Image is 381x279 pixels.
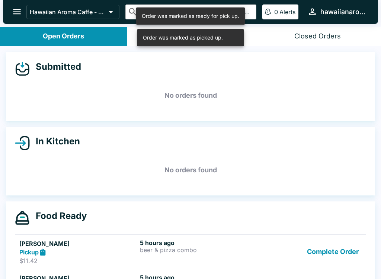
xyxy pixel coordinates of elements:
strong: Pickup [19,248,39,256]
h5: No orders found [15,157,366,184]
div: Closed Orders [294,32,341,41]
h4: Submitted [30,61,81,72]
h6: 5 hours ago [140,239,257,247]
p: $11.42 [19,257,137,264]
div: Order was marked as ready for pick up. [142,10,239,22]
div: hawaiianaromacaffe [320,7,366,16]
div: Order was marked as picked up. [143,31,223,44]
div: Open Orders [43,32,84,41]
p: Hawaiian Aroma Caffe - Waikiki Beachcomber [30,8,106,16]
h5: No orders found [15,82,366,109]
button: Hawaiian Aroma Caffe - Waikiki Beachcomber [26,5,119,19]
h4: Food Ready [30,210,87,222]
button: open drawer [7,2,26,21]
p: Alerts [279,8,295,16]
a: [PERSON_NAME]Pickup$11.425 hours agobeer & pizza comboComplete Order [15,234,366,269]
h4: In Kitchen [30,136,80,147]
p: 0 [274,8,278,16]
button: hawaiianaromacaffe [304,4,369,20]
h5: [PERSON_NAME] [19,239,137,248]
button: Complete Order [304,239,362,265]
p: beer & pizza combo [140,247,257,253]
